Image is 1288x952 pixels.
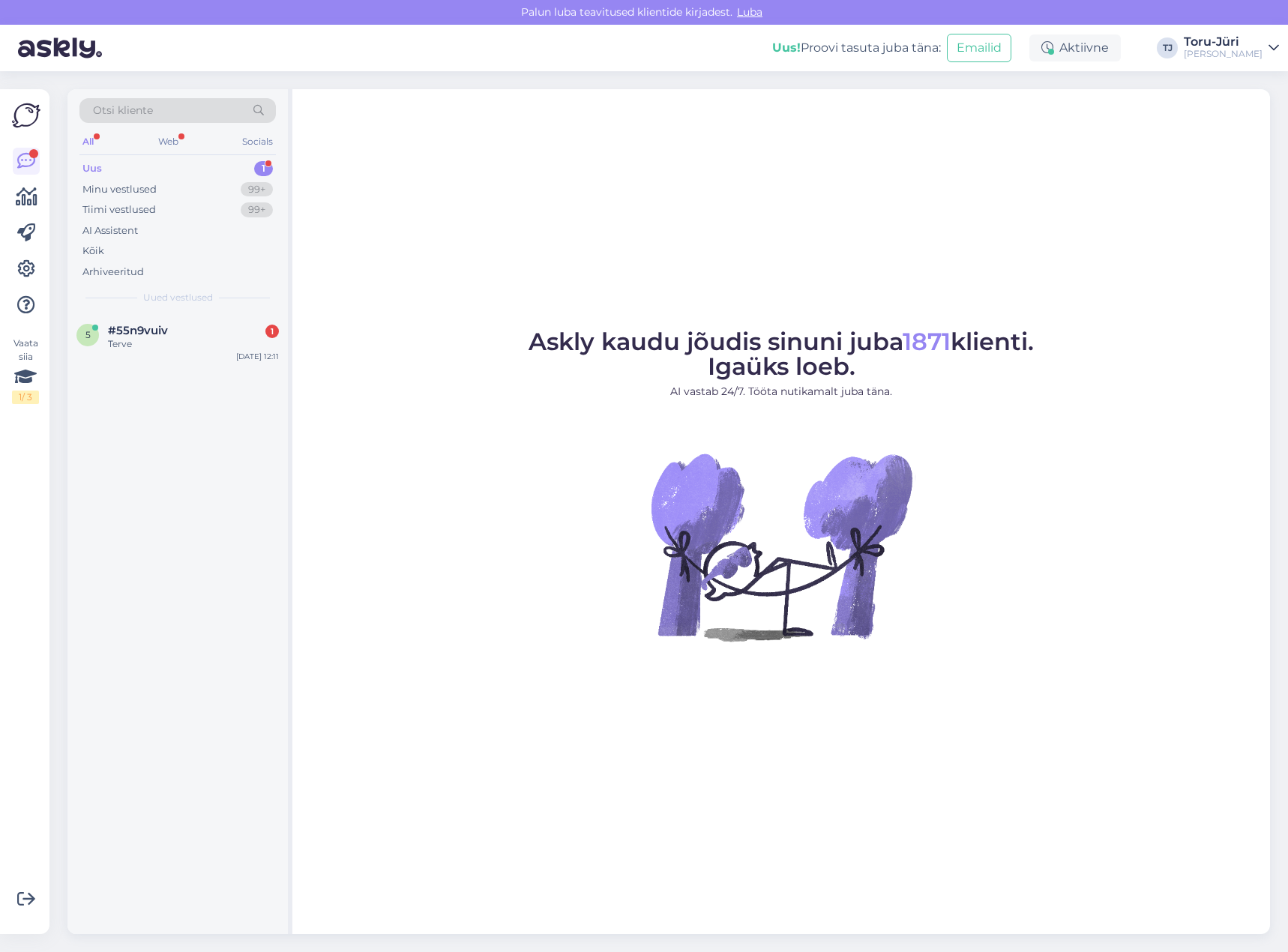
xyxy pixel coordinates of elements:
b: Uus! [772,40,801,55]
div: Tiimi vestlused [82,202,156,217]
div: Arhiveeritud [82,265,144,280]
div: Vaata siia [12,337,39,404]
div: 99+ [241,182,273,197]
span: Otsi kliente [93,103,153,118]
a: Toru-Jüri[PERSON_NAME] [1184,36,1279,60]
div: Minu vestlused [82,182,157,197]
div: Uus [82,161,102,176]
div: Terve [108,337,279,351]
div: [PERSON_NAME] [1184,48,1263,60]
div: Aktiivne [1029,34,1121,61]
div: AI Assistent [82,223,138,238]
img: Askly Logo [12,101,40,130]
div: Web [155,132,181,151]
img: No Chat active [646,412,916,681]
div: Socials [239,132,276,151]
p: AI vastab 24/7. Tööta nutikamalt juba täna. [529,384,1034,400]
button: Emailid [947,34,1011,62]
div: 1 [254,161,273,176]
span: Uued vestlused [143,291,213,304]
span: #55n9vuiv [108,324,168,337]
div: Kõik [82,244,104,259]
div: 1 / 3 [12,391,39,404]
div: 99+ [241,202,273,217]
div: Toru-Jüri [1184,36,1263,48]
div: Proovi tasuta juba täna: [772,39,941,57]
div: TJ [1157,37,1178,58]
div: 1 [265,325,279,338]
span: Askly kaudu jõudis sinuni juba klienti. Igaüks loeb. [529,327,1034,381]
span: 1871 [903,327,951,356]
div: All [79,132,97,151]
div: [DATE] 12:11 [236,351,279,362]
span: Luba [732,5,767,19]
span: 5 [85,329,91,340]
